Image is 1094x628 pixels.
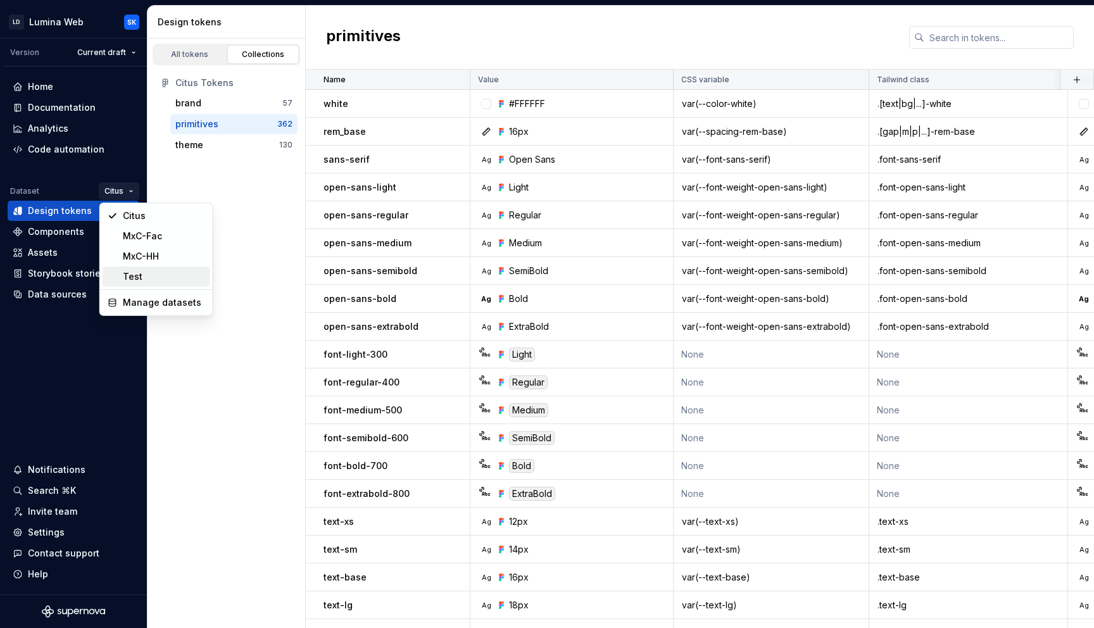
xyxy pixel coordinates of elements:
[123,270,205,283] div: Test
[123,296,205,309] div: Manage datasets
[103,292,210,313] a: Manage datasets
[123,250,205,263] div: MxC-HH
[123,210,205,222] div: Citus
[123,230,205,242] div: MxC-Fac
